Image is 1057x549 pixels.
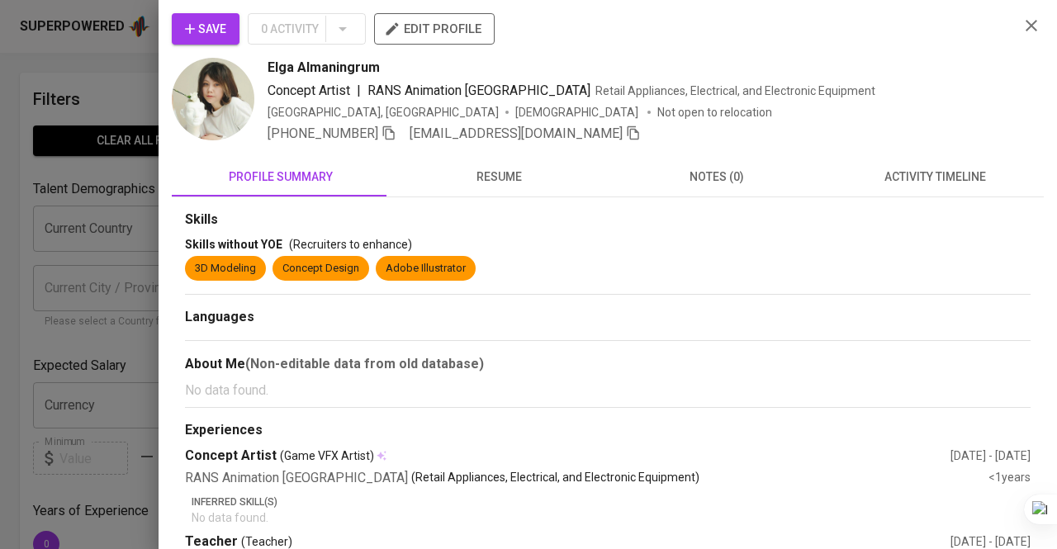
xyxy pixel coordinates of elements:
button: edit profile [374,13,495,45]
div: 3D Modeling [195,261,256,277]
button: Save [172,13,239,45]
p: No data found. [192,509,1031,526]
span: resume [400,167,598,187]
div: <1 years [988,469,1031,488]
p: Inferred Skill(s) [192,495,1031,509]
p: Not open to relocation [657,104,772,121]
div: Concept Design [282,261,359,277]
div: RANS Animation [GEOGRAPHIC_DATA] [185,469,988,488]
b: (Non-editable data from old database) [245,356,484,372]
span: [EMAIL_ADDRESS][DOMAIN_NAME] [410,125,623,141]
div: [DATE] - [DATE] [950,447,1031,464]
span: edit profile [387,18,481,40]
span: Retail Appliances, Electrical, and Electronic Equipment [595,84,875,97]
div: [GEOGRAPHIC_DATA], [GEOGRAPHIC_DATA] [268,104,499,121]
span: Elga Almaningrum [268,58,380,78]
span: Skills without YOE [185,238,282,251]
span: activity timeline [836,167,1034,187]
span: profile summary [182,167,380,187]
span: notes (0) [618,167,816,187]
span: (Game VFX Artist) [280,447,374,464]
div: Languages [185,308,1031,327]
img: 2655a35aabf6a1fe1f142b09395c1846.jpg [172,58,254,140]
span: RANS Animation [GEOGRAPHIC_DATA] [367,83,590,98]
span: (Recruiters to enhance) [289,238,412,251]
span: Save [185,19,226,40]
div: About Me [185,354,1031,374]
p: No data found. [185,381,1031,400]
p: (Retail Appliances, Electrical, and Electronic Equipment) [411,469,699,488]
div: Skills [185,211,1031,230]
div: Experiences [185,421,1031,440]
span: Concept Artist [268,83,350,98]
span: | [357,81,361,101]
div: Adobe Illustrator [386,261,466,277]
div: Concept Artist [185,447,950,466]
span: [DEMOGRAPHIC_DATA] [515,104,641,121]
span: [PHONE_NUMBER] [268,125,378,141]
a: edit profile [374,21,495,35]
